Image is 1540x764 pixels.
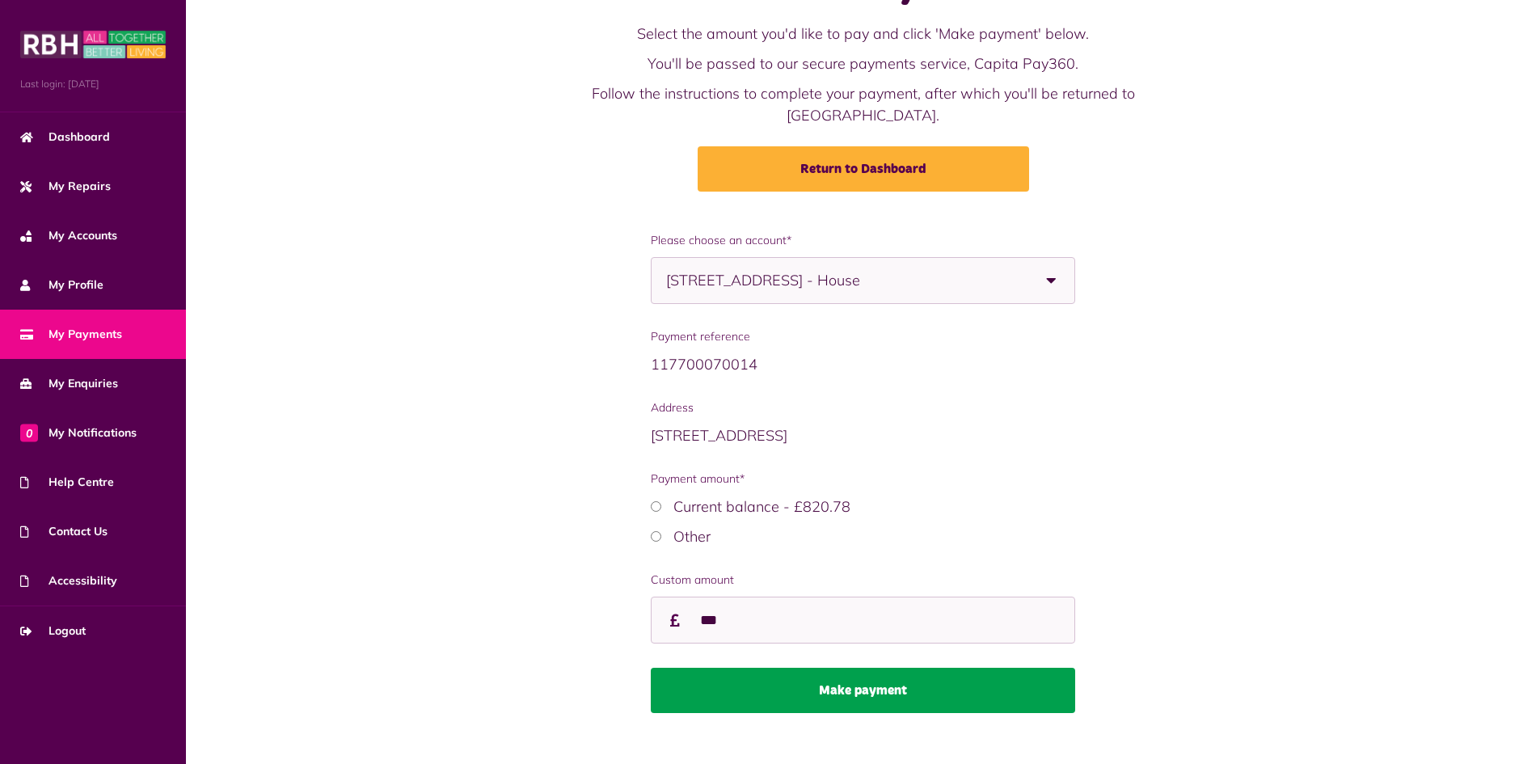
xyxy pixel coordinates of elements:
[651,399,1075,416] span: Address
[20,572,117,589] span: Accessibility
[541,82,1186,126] p: Follow the instructions to complete your payment, after which you'll be returned to [GEOGRAPHIC_D...
[541,23,1186,44] p: Select the amount you'd like to pay and click 'Make payment' below.
[651,232,1075,249] span: Please choose an account*
[20,28,166,61] img: MyRBH
[20,474,114,491] span: Help Centre
[651,471,1075,488] span: Payment amount*
[20,424,38,441] span: 0
[20,227,117,244] span: My Accounts
[673,527,711,546] label: Other
[698,146,1029,192] a: Return to Dashboard
[541,53,1186,74] p: You'll be passed to our secure payments service, Capita Pay360.
[20,424,137,441] span: My Notifications
[673,497,850,516] label: Current balance - £820.78
[651,426,787,445] span: [STREET_ADDRESS]
[666,258,888,303] span: [STREET_ADDRESS] - House
[20,129,110,146] span: Dashboard
[20,178,111,195] span: My Repairs
[20,326,122,343] span: My Payments
[20,623,86,639] span: Logout
[20,276,103,293] span: My Profile
[20,375,118,392] span: My Enquiries
[651,572,1075,589] label: Custom amount
[651,668,1075,713] button: Make payment
[651,355,757,374] span: 117700070014
[20,523,108,540] span: Contact Us
[651,328,1075,345] span: Payment reference
[20,77,166,91] span: Last login: [DATE]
